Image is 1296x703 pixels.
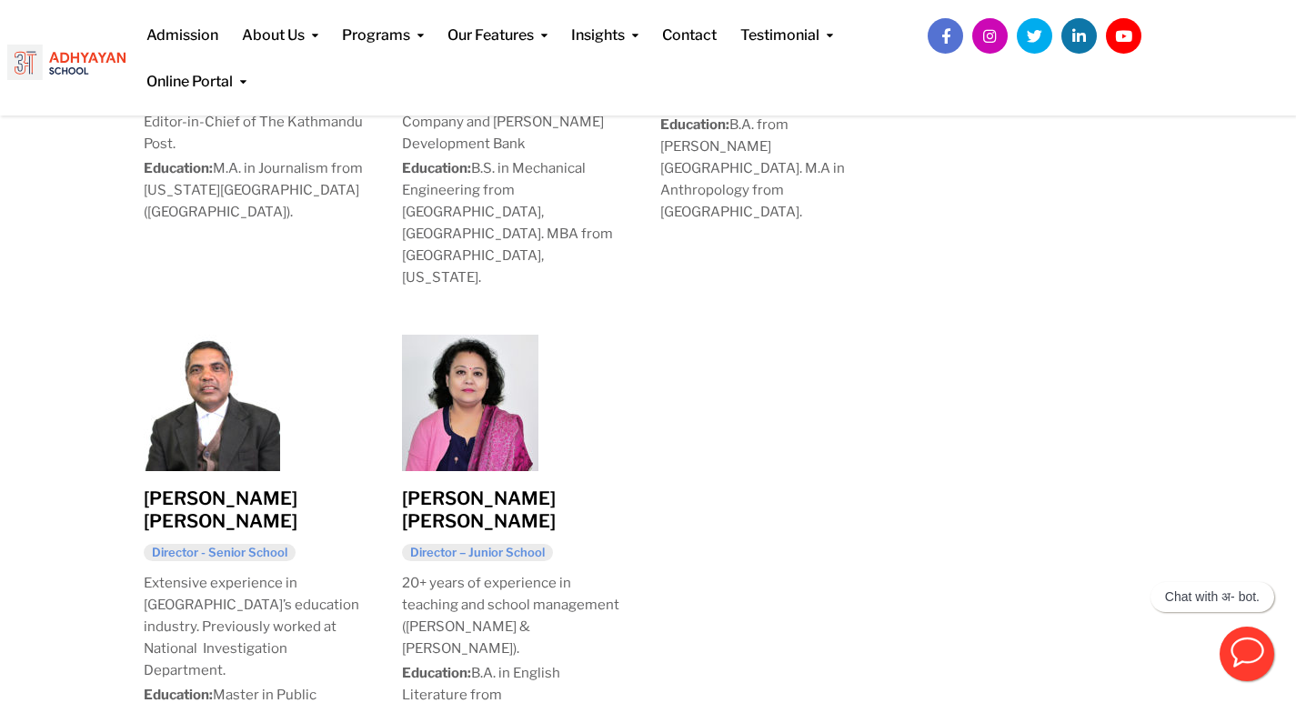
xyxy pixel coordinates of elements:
strong: Education: [402,665,471,681]
a: [PERSON_NAME] [PERSON_NAME] [144,487,297,532]
a: Online Portal [146,46,246,93]
h6: Director – Junior School [402,544,553,561]
strong: Education: [144,160,213,176]
a: [PERSON_NAME] [PERSON_NAME] [402,487,556,532]
strong: Education: [660,116,729,133]
a: Sharan Kumar Aryal [144,393,280,410]
strong: Education: [144,687,213,703]
p: B.S. in Mechanical Engineering from [GEOGRAPHIC_DATA], [GEOGRAPHIC_DATA]. MBA from [GEOGRAPHIC_DA... [402,157,624,288]
p: B.A. from [PERSON_NAME][GEOGRAPHIC_DATA]. M.A in Anthropology from [GEOGRAPHIC_DATA]. [660,114,882,223]
strong: Education: [402,160,471,176]
p: 20+ years of experience in teaching and school management ([PERSON_NAME] & [PERSON_NAME]). [402,572,624,659]
p: BOD in Nebico Pvt. Ltd., Nepal CRS Company and [PERSON_NAME] Development Bank [402,89,624,155]
h6: Director - Senior School [144,544,296,561]
p: Chat with अ- bot. [1165,589,1260,605]
a: Rose Malla Upadhyay [402,393,538,410]
p: Senior Journalist and Former Editor-in-Chief of The Kathmandu Post. [144,89,366,155]
p: M.A. in Journalism from [US_STATE][GEOGRAPHIC_DATA] ([GEOGRAPHIC_DATA]). [144,157,366,223]
p: Extensive experience in [GEOGRAPHIC_DATA]’s education industry. Previously worked at National Inv... [144,572,366,681]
